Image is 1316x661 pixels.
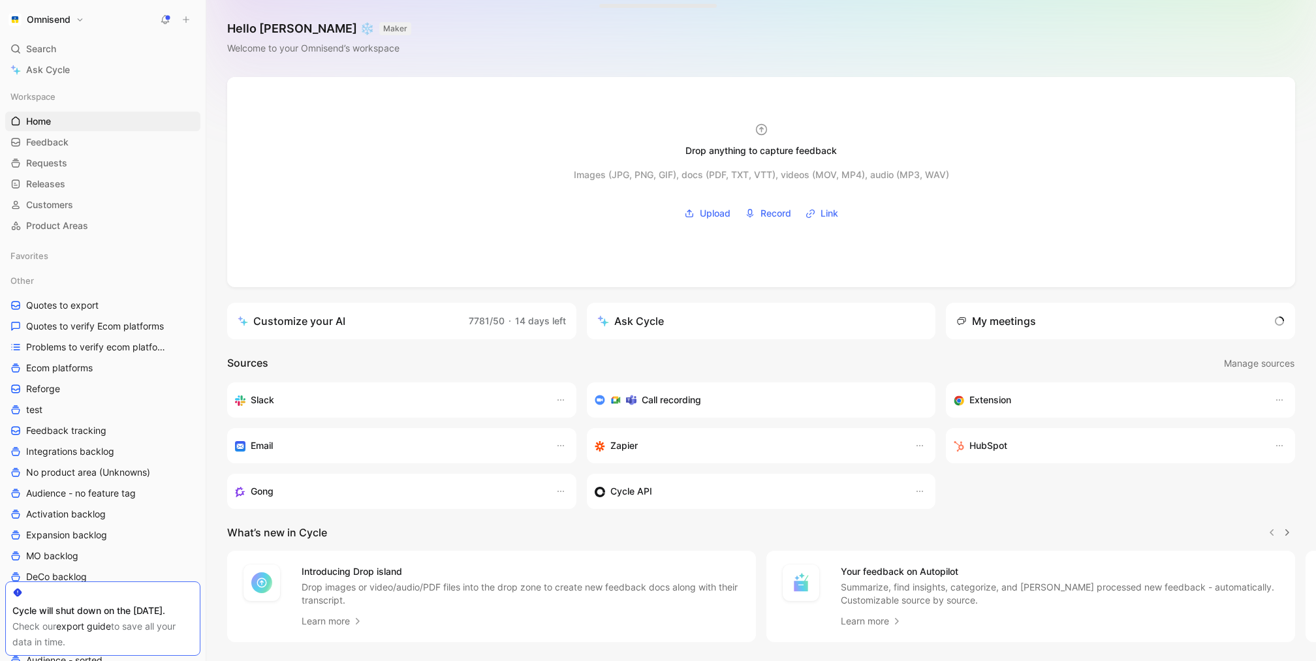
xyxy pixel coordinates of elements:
[26,466,150,479] span: No product area (Unknowns)
[26,549,78,562] span: MO backlog
[5,246,200,266] div: Favorites
[587,303,936,339] button: Ask Cycle
[26,445,114,458] span: Integrations backlog
[515,315,566,326] span: 14 days left
[5,504,200,524] a: Activation backlog
[5,379,200,399] a: Reforge
[841,613,902,629] a: Learn more
[56,621,111,632] a: export guide
[5,400,200,420] a: test
[469,315,505,326] span: 7781/50
[227,303,576,339] a: Customize your AI7781/50·14 days left
[235,392,542,408] div: Sync your customers, send feedback and get updates in Slack
[302,613,363,629] a: Learn more
[5,296,200,315] a: Quotes to export
[5,153,200,173] a: Requests
[26,529,107,542] span: Expansion backlog
[302,564,740,579] h4: Introducing Drop island
[5,484,200,503] a: Audience - no feature tag
[26,62,70,78] span: Ask Cycle
[954,392,1261,408] div: Capture feedback from anywhere on the web
[5,60,200,80] a: Ask Cycle
[5,216,200,236] a: Product Areas
[740,204,796,223] button: Record
[969,438,1007,453] h3: HubSpot
[26,487,136,500] span: Audience - no feature tag
[26,382,60,395] span: Reforge
[1223,355,1295,372] button: Manage sources
[760,206,791,221] span: Record
[642,392,701,408] h3: Call recording
[26,403,42,416] span: test
[26,570,87,583] span: DeCo backlog
[5,442,200,461] a: Integrations backlog
[821,206,838,221] span: Link
[5,87,200,106] div: Workspace
[227,21,411,37] h1: Hello [PERSON_NAME] ❄️
[8,13,22,26] img: Omnisend
[595,438,902,453] div: Capture feedback from thousands of sources with Zapier (survey results, recordings, sheets, etc).
[5,112,200,131] a: Home
[509,315,511,326] span: ·
[26,115,51,128] span: Home
[26,341,168,354] span: Problems to verify ecom platforms
[5,337,200,357] a: Problems to verify ecom platforms
[26,424,106,437] span: Feedback tracking
[26,136,69,149] span: Feedback
[251,438,273,453] h3: Email
[379,22,411,35] button: MAKER
[27,14,70,25] h1: Omnisend
[26,299,99,312] span: Quotes to export
[700,206,730,221] span: Upload
[26,177,65,191] span: Releases
[227,355,268,372] h2: Sources
[610,484,652,499] h3: Cycle API
[841,581,1279,607] p: Summarize, find insights, categorize, and [PERSON_NAME] processed new feedback - automatically. C...
[680,204,735,223] button: Upload
[841,564,1279,579] h4: Your feedback on Autopilot
[574,167,949,183] div: Images (JPG, PNG, GIF), docs (PDF, TXT, VTT), videos (MOV, MP4), audio (MP3, WAV)
[597,313,664,329] div: Ask Cycle
[251,392,274,408] h3: Slack
[12,619,193,650] div: Check our to save all your data in time.
[595,392,918,408] div: Record & transcribe meetings from Zoom, Meet & Teams.
[5,316,200,336] a: Quotes to verify Ecom platforms
[610,438,638,453] h3: Zapier
[956,313,1036,329] div: My meetings
[5,132,200,152] a: Feedback
[685,143,837,159] div: Drop anything to capture feedback
[801,204,843,223] button: Link
[5,463,200,482] a: No product area (Unknowns)
[26,198,73,211] span: Customers
[5,10,87,29] button: OmnisendOmnisend
[10,249,48,262] span: Favorites
[26,41,56,57] span: Search
[5,174,200,194] a: Releases
[5,39,200,59] div: Search
[5,195,200,215] a: Customers
[26,157,67,170] span: Requests
[595,484,902,499] div: Sync customers & send feedback from custom sources. Get inspired by our favorite use case
[235,484,542,499] div: Capture feedback from your incoming calls
[5,567,200,587] a: DeCo backlog
[26,361,93,375] span: Ecom platforms
[5,421,200,440] a: Feedback tracking
[227,40,411,56] div: Welcome to your Omnisend’s workspace
[26,219,88,232] span: Product Areas
[5,525,200,545] a: Expansion backlog
[969,392,1011,408] h3: Extension
[235,438,542,453] div: Forward emails to your feedback inbox
[302,581,740,607] p: Drop images or video/audio/PDF files into the drop zone to create new feedback docs along with th...
[251,484,274,499] h3: Gong
[5,546,200,566] a: MO backlog
[5,271,200,290] div: Other
[26,508,106,521] span: Activation backlog
[26,320,164,333] span: Quotes to verify Ecom platforms
[10,274,34,287] span: Other
[5,358,200,378] a: Ecom platforms
[12,603,193,619] div: Cycle will shut down on the [DATE].
[1224,356,1294,371] span: Manage sources
[238,313,345,329] div: Customize your AI
[227,525,327,540] h2: What’s new in Cycle
[10,90,55,103] span: Workspace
